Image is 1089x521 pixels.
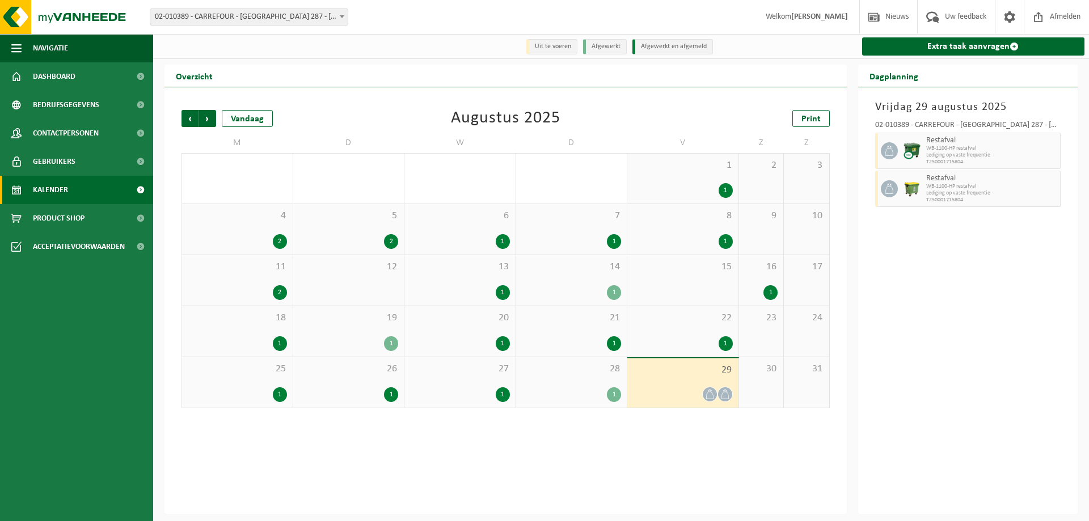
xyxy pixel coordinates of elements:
[858,65,930,87] h2: Dagplanning
[522,261,622,273] span: 14
[926,190,1058,197] span: Lediging op vaste frequentie
[862,37,1085,56] a: Extra taak aanvragen
[33,119,99,147] span: Contactpersonen
[607,387,621,402] div: 1
[150,9,348,25] span: 02-010389 - CARREFOUR - TERVUREN 287 - TERVUREN
[627,133,739,153] td: V
[150,9,348,26] span: 02-010389 - CARREFOUR - TERVUREN 287 - TERVUREN
[633,364,733,376] span: 29
[790,363,823,375] span: 31
[293,133,405,153] td: D
[633,312,733,324] span: 22
[410,210,510,222] span: 6
[607,234,621,249] div: 1
[496,336,510,351] div: 1
[522,210,622,222] span: 7
[33,62,75,91] span: Dashboard
[164,65,224,87] h2: Overzicht
[273,234,287,249] div: 2
[384,336,398,351] div: 1
[299,363,399,375] span: 26
[384,234,398,249] div: 2
[181,110,199,127] span: Vorige
[790,210,823,222] span: 10
[33,91,99,119] span: Bedrijfsgegevens
[926,197,1058,204] span: T250001715804
[273,336,287,351] div: 1
[404,133,516,153] td: W
[33,147,75,176] span: Gebruikers
[188,363,287,375] span: 25
[904,180,921,197] img: WB-1100-HPE-GN-50
[33,34,68,62] span: Navigatie
[583,39,627,54] li: Afgewerkt
[719,234,733,249] div: 1
[926,152,1058,159] span: Lediging op vaste frequentie
[188,210,287,222] span: 4
[875,121,1061,133] div: 02-010389 - CARREFOUR - [GEOGRAPHIC_DATA] 287 - [GEOGRAPHIC_DATA]
[299,210,399,222] span: 5
[273,285,287,300] div: 2
[384,387,398,402] div: 1
[496,387,510,402] div: 1
[33,176,68,204] span: Kalender
[299,261,399,273] span: 12
[739,133,784,153] td: Z
[222,110,273,127] div: Vandaag
[745,159,778,172] span: 2
[926,145,1058,152] span: WB-1100-HP restafval
[763,285,778,300] div: 1
[926,183,1058,190] span: WB-1100-HP restafval
[607,285,621,300] div: 1
[410,261,510,273] span: 13
[526,39,577,54] li: Uit te voeren
[410,363,510,375] span: 27
[745,261,778,273] span: 16
[522,363,622,375] span: 28
[632,39,713,54] li: Afgewerkt en afgemeld
[791,12,848,21] strong: [PERSON_NAME]
[745,210,778,222] span: 9
[904,142,921,159] img: WB-1100-CU
[926,174,1058,183] span: Restafval
[188,261,287,273] span: 11
[875,99,1061,116] h3: Vrijdag 29 augustus 2025
[496,285,510,300] div: 1
[607,336,621,351] div: 1
[522,312,622,324] span: 21
[199,110,216,127] span: Volgende
[719,183,733,198] div: 1
[719,336,733,351] div: 1
[410,312,510,324] span: 20
[745,363,778,375] span: 30
[451,110,560,127] div: Augustus 2025
[784,133,829,153] td: Z
[633,210,733,222] span: 8
[790,312,823,324] span: 24
[181,133,293,153] td: M
[33,232,125,261] span: Acceptatievoorwaarden
[633,261,733,273] span: 15
[496,234,510,249] div: 1
[745,312,778,324] span: 23
[790,261,823,273] span: 17
[273,387,287,402] div: 1
[801,115,821,124] span: Print
[299,312,399,324] span: 19
[926,159,1058,166] span: T250001715804
[516,133,628,153] td: D
[188,312,287,324] span: 18
[633,159,733,172] span: 1
[926,136,1058,145] span: Restafval
[792,110,830,127] a: Print
[790,159,823,172] span: 3
[33,204,85,232] span: Product Shop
